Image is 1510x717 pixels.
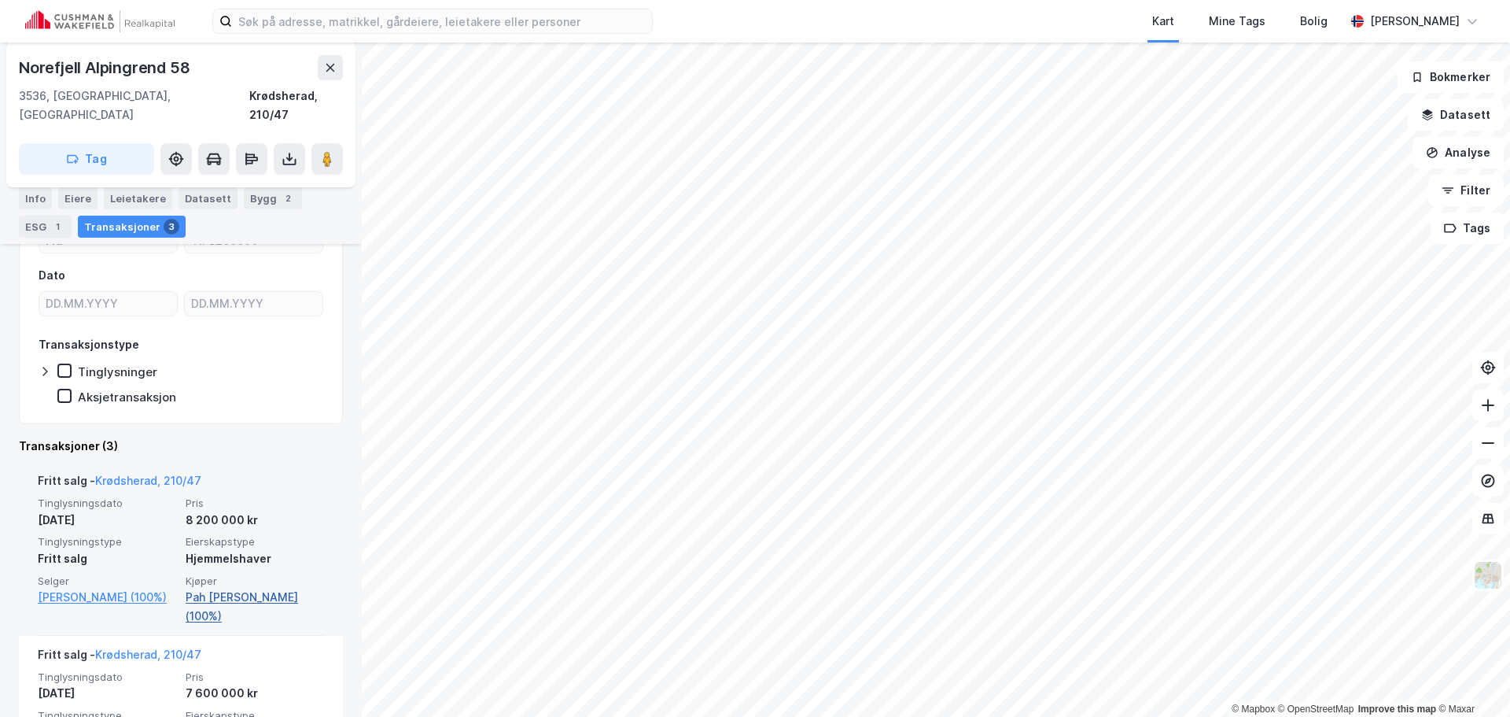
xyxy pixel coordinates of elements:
[185,292,322,316] input: DD.MM.YYYY
[1428,175,1504,206] button: Filter
[19,143,154,175] button: Tag
[19,216,72,238] div: ESG
[280,190,296,206] div: 2
[186,511,324,530] div: 8 200 000 kr
[78,390,176,405] div: Aksjetransaksjon
[1278,704,1354,715] a: OpenStreetMap
[38,549,176,568] div: Fritt salg
[1431,641,1510,717] div: Kontrollprogram for chat
[1408,99,1504,131] button: Datasett
[39,292,177,316] input: DD.MM.YYYY
[38,497,176,510] span: Tinglysningsdato
[78,364,157,379] div: Tinglysninger
[232,9,652,33] input: Søk på adresse, matrikkel, gårdeiere, leietakere eller personer
[186,671,324,684] span: Pris
[38,471,201,497] div: Fritt salg -
[1232,704,1275,715] a: Mapbox
[19,437,343,456] div: Transaksjoner (3)
[186,575,324,588] span: Kjøper
[186,684,324,703] div: 7 600 000 kr
[19,55,193,80] div: Norefjell Alpingrend 58
[25,10,175,32] img: cushman-wakefield-realkapital-logo.202ea83816669bd177139c58696a8fa1.svg
[19,87,249,124] div: 3536, [GEOGRAPHIC_DATA], [GEOGRAPHIC_DATA]
[186,535,324,549] span: Eierskapstype
[186,588,324,626] a: Pah [PERSON_NAME] (100%)
[1412,137,1504,168] button: Analyse
[164,219,179,235] div: 3
[95,648,201,661] a: Krødsherad, 210/47
[95,474,201,487] a: Krødsherad, 210/47
[38,575,176,588] span: Selger
[50,219,65,235] div: 1
[38,535,176,549] span: Tinglysningstype
[1209,12,1265,31] div: Mine Tags
[186,549,324,568] div: Hjemmelshaver
[186,497,324,510] span: Pris
[244,187,302,209] div: Bygg
[1300,12,1328,31] div: Bolig
[104,187,172,209] div: Leietakere
[1358,704,1436,715] a: Improve this map
[19,187,52,209] div: Info
[78,216,186,238] div: Transaksjoner
[38,671,176,684] span: Tinglysningsdato
[38,645,201,671] div: Fritt salg -
[38,511,176,530] div: [DATE]
[1370,12,1460,31] div: [PERSON_NAME]
[1431,641,1510,717] iframe: Chat Widget
[39,266,65,285] div: Dato
[249,87,343,124] div: Krødsherad, 210/47
[179,187,238,209] div: Datasett
[1473,560,1503,590] img: Z
[1398,61,1504,93] button: Bokmerker
[38,588,176,607] a: [PERSON_NAME] (100%)
[39,335,139,354] div: Transaksjonstype
[1431,213,1504,244] button: Tags
[1152,12,1174,31] div: Kart
[58,187,98,209] div: Eiere
[38,684,176,703] div: [DATE]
